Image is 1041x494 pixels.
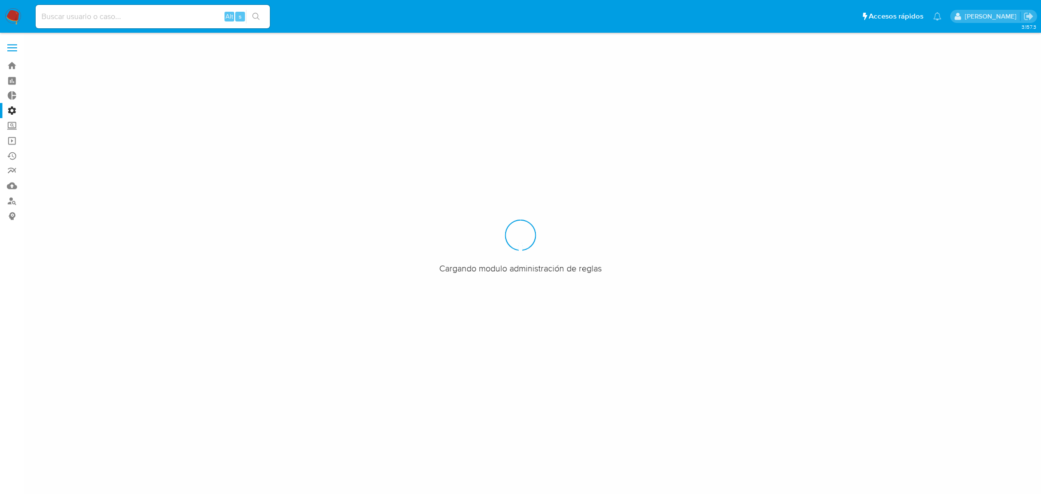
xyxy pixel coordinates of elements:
[239,12,242,21] span: s
[225,12,233,21] span: Alt
[869,11,923,21] span: Accesos rápidos
[246,10,266,23] button: search-icon
[965,12,1020,21] p: mercedes.medrano@mercadolibre.com
[1023,11,1034,21] a: Salir
[933,12,941,21] a: Notificaciones
[36,10,270,23] input: Buscar usuario o caso...
[439,263,602,274] span: Cargando modulo administración de reglas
